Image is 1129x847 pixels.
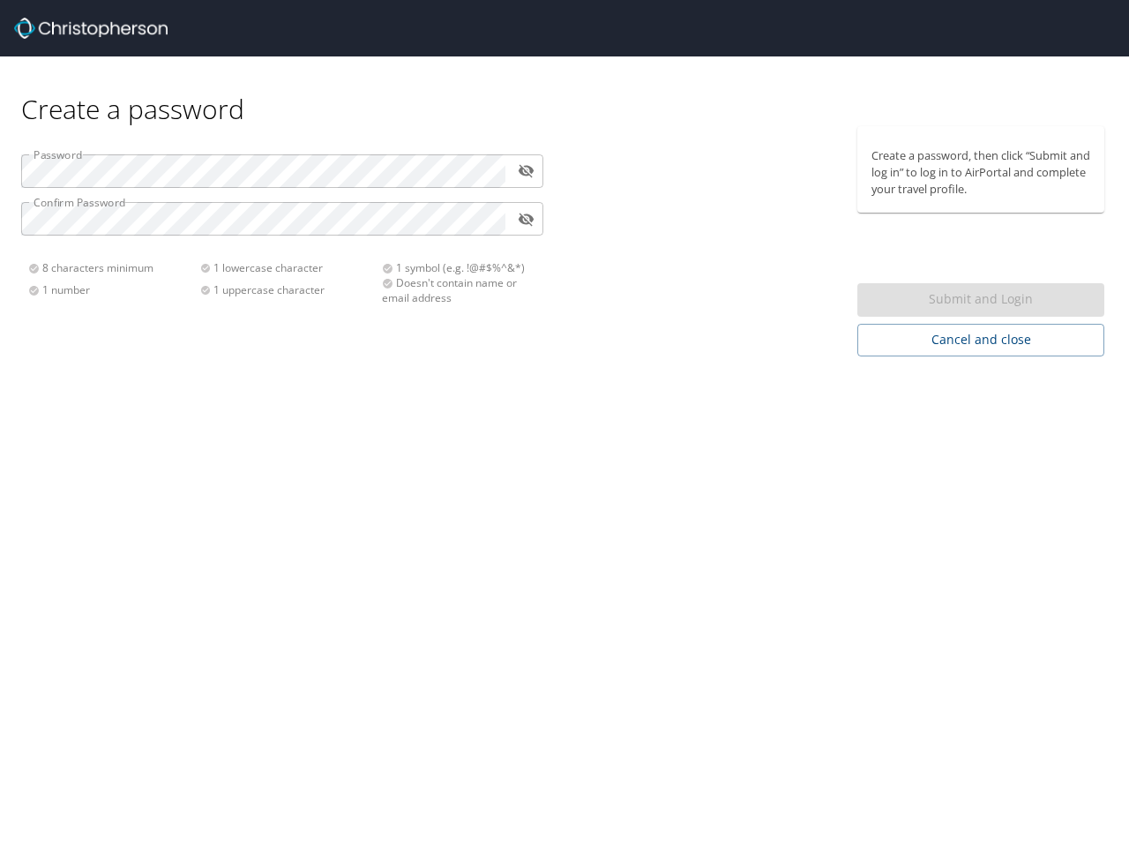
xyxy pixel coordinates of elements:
button: toggle password visibility [512,157,540,184]
p: Create a password, then click “Submit and log in” to log in to AirPortal and complete your travel... [871,147,1090,199]
img: Christopherson_logo_rev.png [14,18,168,39]
div: 1 lowercase character [200,260,372,275]
div: Create a password [21,56,1108,126]
div: 8 characters minimum [28,260,200,275]
button: Cancel and close [857,324,1104,356]
div: 1 number [28,282,200,297]
button: toggle password visibility [512,206,540,233]
span: Cancel and close [871,329,1090,351]
div: Doesn't contain name or email address [382,275,533,305]
div: 1 symbol (e.g. !@#$%^&*) [382,260,533,275]
div: 1 uppercase character [200,282,372,297]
